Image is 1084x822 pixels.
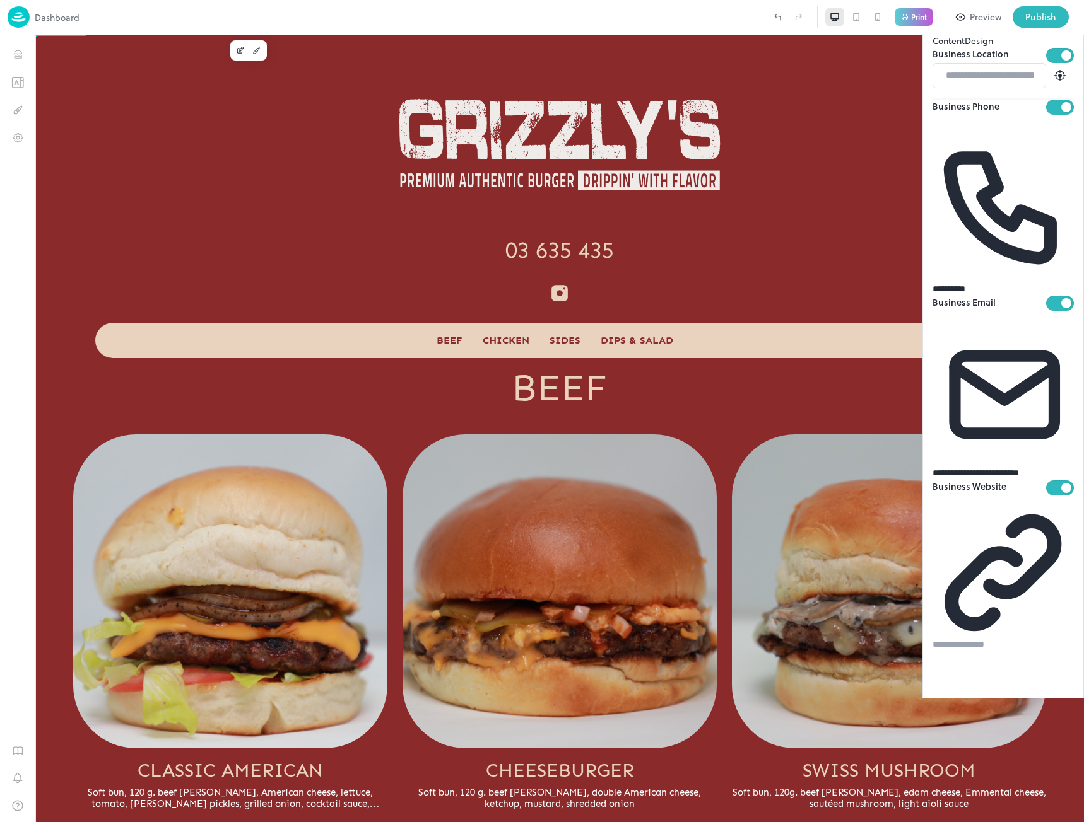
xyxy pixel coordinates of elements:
img: 1756916634908pgym9cdyp88.JPG [367,399,681,713]
span: Soft bun, 120g. beef [PERSON_NAME], edam cheese, Emmental cheese, sautéed mushroom, light aioli s... [697,751,1011,775]
span: 03 635 435 [470,202,579,228]
p: Beef [38,329,1011,376]
p: Business Phone [933,100,1046,113]
button: Design [213,7,230,23]
img: 1756916805617bhjplhahtjc.JPG [697,399,1011,713]
button: Content [933,34,965,47]
p: Business Website [933,480,1046,493]
span: Beef [401,299,427,311]
p: Dashboard [35,11,80,24]
p: Business Email [933,296,1046,309]
div: Publish [1025,10,1056,24]
span: Chicken [447,299,494,311]
label: Redo (Ctrl + Y) [788,6,810,28]
button: Edit [197,7,213,23]
span: Cheeseburger [451,726,599,744]
img: 17569165556246d9wdgt3nhh.JPG [38,399,352,713]
img: 1755629862987omot663sn3.png%3Ft%3D1755629833423 [342,30,707,188]
span: Dips & Salad [565,299,638,311]
span: Soft bun, 120 g. beef [PERSON_NAME], double American cheese, ketchup, mustard, shredded onion [383,751,666,775]
button: Preview [949,6,1009,28]
span: Swiss Mushroom [767,726,940,744]
p: Business Location [933,47,1046,61]
button: Publish [1013,6,1069,28]
button: Design [965,34,993,47]
span: Classic American [102,726,288,744]
span: Soft bun, 120 g. beef [PERSON_NAME], American cheese, lettuce, tomato, [PERSON_NAME] pickles, gri... [52,751,345,787]
span: Sides [514,299,545,311]
label: Undo (Ctrl + Z) [767,6,788,28]
img: logo-86c26b7e.jpg [8,6,30,28]
div: Preview [970,10,1001,24]
p: Print [911,13,927,21]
